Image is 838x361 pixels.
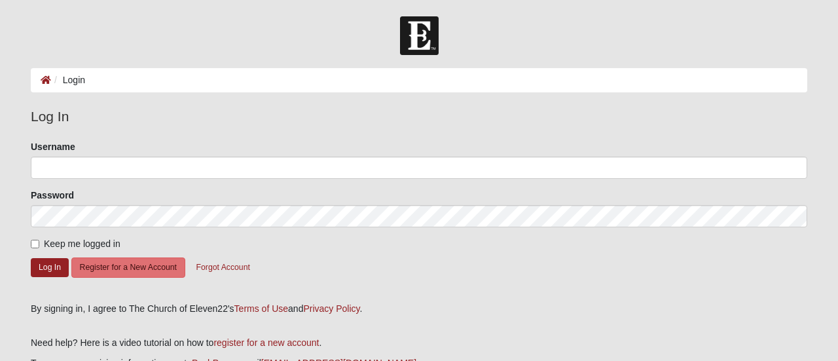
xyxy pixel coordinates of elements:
[31,336,807,350] p: Need help? Here is a video tutorial on how to .
[31,302,807,316] div: By signing in, I agree to The Church of Eleven22's and .
[303,303,359,314] a: Privacy Policy
[400,16,439,55] img: Church of Eleven22 Logo
[31,106,807,127] legend: Log In
[31,189,74,202] label: Password
[213,337,319,348] a: register for a new account
[31,258,69,277] button: Log In
[31,240,39,248] input: Keep me logged in
[31,140,75,153] label: Username
[71,257,185,278] button: Register for a New Account
[188,257,259,278] button: Forgot Account
[44,238,120,249] span: Keep me logged in
[51,73,85,87] li: Login
[234,303,288,314] a: Terms of Use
